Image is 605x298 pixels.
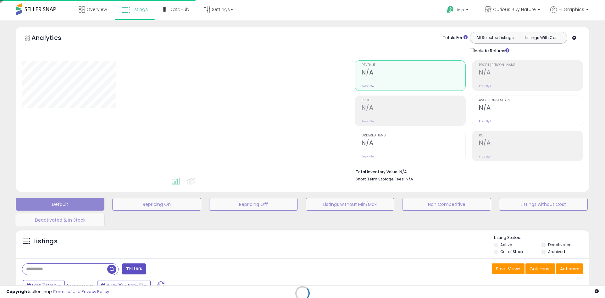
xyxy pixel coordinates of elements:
a: Hi Graphics [550,6,589,20]
h2: N/A [362,139,465,148]
button: Listings without Cost [499,198,588,211]
div: seller snap | | [6,289,109,295]
h2: N/A [479,69,583,77]
button: Default [16,198,104,211]
span: N/A [406,176,413,182]
button: All Selected Listings [472,34,519,42]
span: Overview [86,6,107,13]
span: Profit [PERSON_NAME] [479,63,583,67]
li: N/A [356,168,578,175]
h5: Analytics [31,33,74,44]
h2: N/A [479,104,583,113]
b: Short Term Storage Fees: [356,176,405,182]
button: Deactivated & In Stock [16,214,104,226]
button: Repricing Off [209,198,298,211]
span: Revenue [362,63,465,67]
span: Profit [362,99,465,102]
span: DataHub [169,6,189,13]
small: Prev: N/A [479,155,491,158]
i: Get Help [446,6,454,14]
small: Prev: N/A [479,119,491,123]
div: Include Returns [465,47,517,54]
span: Ordered Items [362,134,465,137]
span: ROI [479,134,583,137]
button: Listings With Cost [518,34,565,42]
small: Prev: N/A [362,155,374,158]
span: Help [456,7,464,13]
small: Prev: N/A [479,84,491,88]
strong: Copyright [6,289,29,295]
span: Avg. Buybox Share [479,99,583,102]
button: Non Competitive [402,198,491,211]
h2: N/A [479,139,583,148]
small: Prev: N/A [362,119,374,123]
div: Totals For [443,35,468,41]
b: Total Inventory Value: [356,169,398,174]
span: Listings [131,6,148,13]
small: Prev: N/A [362,84,374,88]
button: Repricing On [112,198,201,211]
span: Hi Graphics [558,6,584,13]
h2: N/A [362,104,465,113]
a: Help [441,1,475,20]
span: Curious Buy Nature [493,6,536,13]
button: Listings without Min/Max [306,198,394,211]
h2: N/A [362,69,465,77]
